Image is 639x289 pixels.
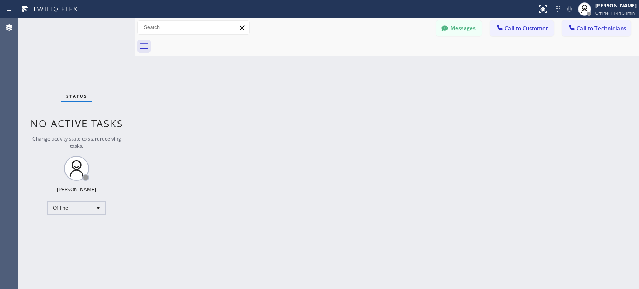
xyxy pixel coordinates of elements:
span: No active tasks [30,116,123,130]
span: Status [66,93,87,99]
button: Call to Technicians [562,20,631,36]
button: Call to Customer [490,20,554,36]
span: Offline | 14h 51min [595,10,635,16]
span: Call to Technicians [577,25,626,32]
button: Messages [436,20,482,36]
div: Offline [47,201,106,215]
span: Change activity state to start receiving tasks. [32,135,121,149]
div: [PERSON_NAME] [595,2,637,9]
button: Mute [564,3,575,15]
span: Call to Customer [505,25,548,32]
input: Search [138,21,249,34]
div: [PERSON_NAME] [57,186,96,193]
